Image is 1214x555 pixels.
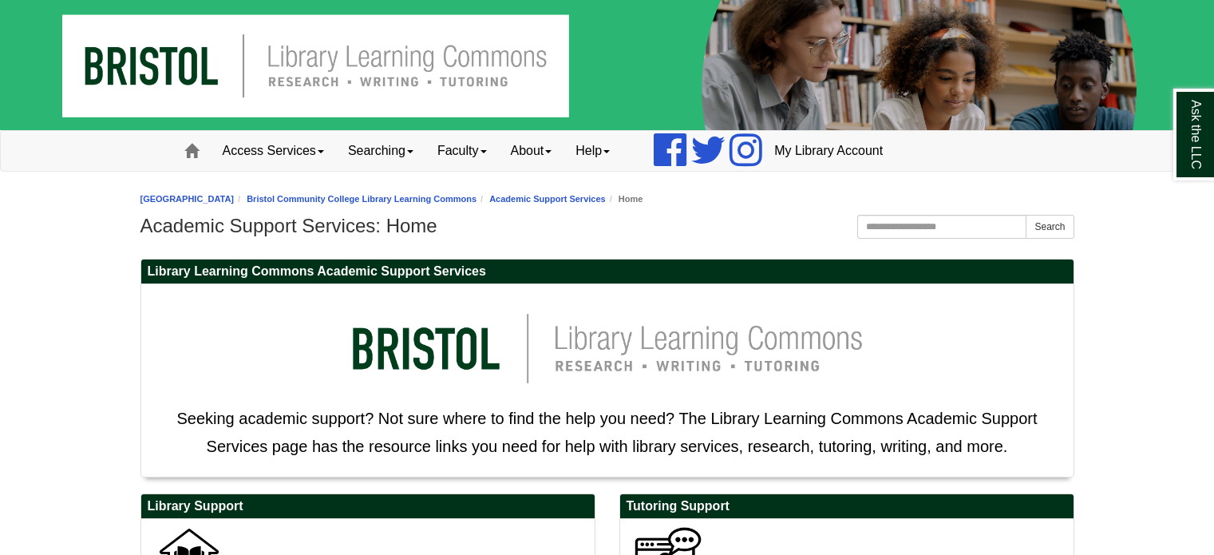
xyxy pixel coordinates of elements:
a: Bristol Community College Library Learning Commons [247,194,477,204]
a: Access Services [211,131,336,171]
h2: Library Learning Commons Academic Support Services [141,260,1074,284]
h1: Academic Support Services: Home [140,215,1074,237]
a: Faculty [425,131,499,171]
a: Searching [336,131,425,171]
li: Home [606,192,643,207]
button: Search [1026,215,1074,239]
a: My Library Account [762,131,895,171]
span: Seeking academic support? Not sure where to find the help you need? The Library Learning Commons ... [176,410,1037,455]
img: llc logo [328,292,887,405]
h2: Tutoring Support [620,494,1074,519]
nav: breadcrumb [140,192,1074,207]
a: Academic Support Services [489,194,606,204]
a: Help [564,131,622,171]
a: About [499,131,564,171]
a: [GEOGRAPHIC_DATA] [140,194,235,204]
h2: Library Support [141,494,595,519]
